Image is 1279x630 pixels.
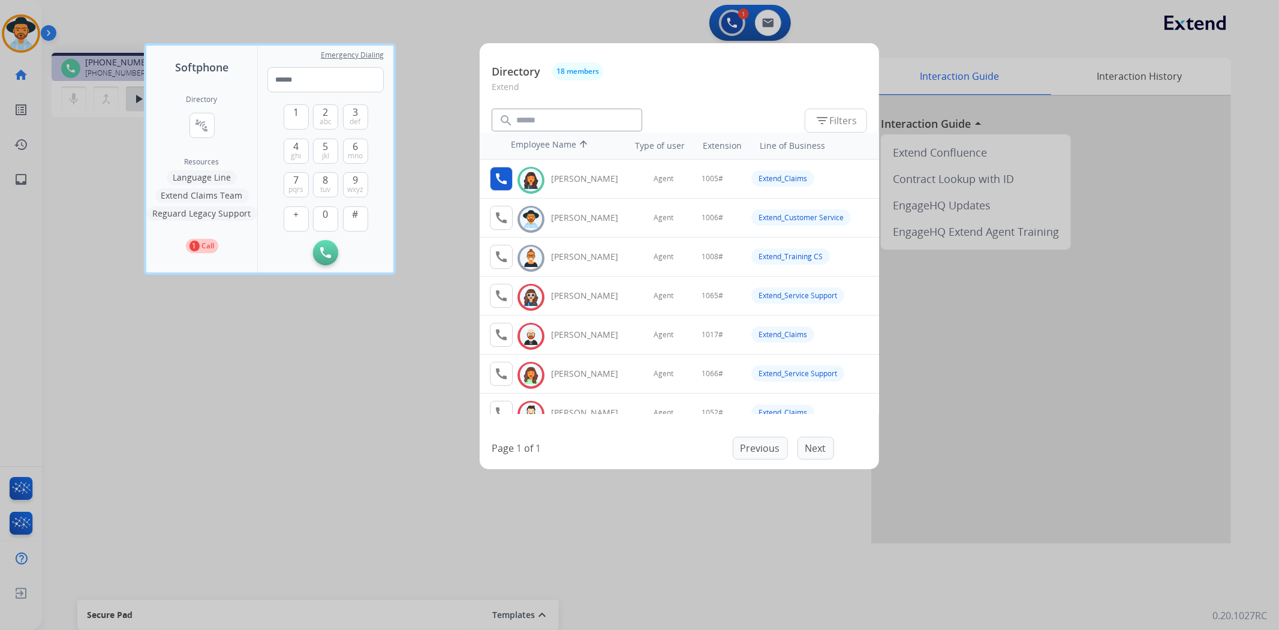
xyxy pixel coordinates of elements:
[619,134,691,158] th: Type of user
[494,406,508,420] mat-icon: call
[291,151,301,161] span: ghi
[524,441,533,455] p: of
[499,113,513,128] mat-icon: search
[815,113,857,128] span: Filters
[751,326,814,343] div: Extend_Claims
[353,173,358,187] span: 9
[576,139,591,153] mat-icon: arrow_upward
[494,289,508,303] mat-icon: call
[284,172,309,197] button: 7pqrs
[284,206,309,232] button: +
[654,252,673,262] span: Agent
[702,291,723,301] span: 1065#
[322,151,329,161] span: jkl
[195,118,209,133] mat-icon: connect_without_contact
[551,173,631,185] div: [PERSON_NAME]
[313,206,338,232] button: 0
[323,105,329,119] span: 2
[350,117,361,127] span: def
[751,248,830,265] div: Extend_Training CS
[185,157,219,167] span: Resources
[522,210,540,229] img: avatar
[313,104,338,130] button: 2abc
[186,95,218,104] h2: Directory
[155,188,249,203] button: Extend Claims Team
[343,206,368,232] button: #
[751,209,851,226] div: Extend_Customer Service
[343,104,368,130] button: 3def
[313,139,338,164] button: 5jkl
[551,212,631,224] div: [PERSON_NAME]
[494,172,508,186] mat-icon: call
[751,404,814,421] div: Extend_Claims
[494,211,508,225] mat-icon: call
[522,249,540,268] img: avatar
[321,185,331,194] span: tuv
[189,241,200,251] p: 1
[175,59,228,76] span: Softphone
[754,134,873,158] th: Line of Business
[751,170,814,187] div: Extend_Claims
[702,174,723,184] span: 1005#
[293,139,299,154] span: 4
[551,407,631,419] div: [PERSON_NAME]
[494,367,508,381] mat-icon: call
[353,139,358,154] span: 6
[202,241,215,251] p: Call
[522,288,540,307] img: avatar
[348,151,363,161] span: mno
[702,330,723,340] span: 1017#
[320,247,331,258] img: call-button
[654,174,673,184] span: Agent
[551,251,631,263] div: [PERSON_NAME]
[323,139,329,154] span: 5
[293,173,299,187] span: 7
[293,207,299,221] span: +
[293,105,299,119] span: 1
[654,291,673,301] span: Agent
[702,408,723,418] span: 1052#
[492,64,540,80] p: Directory
[654,213,673,223] span: Agent
[751,365,844,382] div: Extend_Service Support
[552,62,603,80] button: 18 members
[522,366,540,385] img: avatar
[522,171,540,190] img: avatar
[288,185,303,194] span: pqrs
[323,173,329,187] span: 8
[284,104,309,130] button: 1
[347,185,363,194] span: wxyz
[815,113,829,128] mat-icon: filter_list
[492,80,867,103] p: Extend
[494,250,508,264] mat-icon: call
[654,408,673,418] span: Agent
[343,139,368,164] button: 6mno
[805,109,867,133] button: Filters
[321,50,384,60] span: Emergency Dialing
[551,329,631,341] div: [PERSON_NAME]
[167,170,237,185] button: Language Line
[551,368,631,380] div: [PERSON_NAME]
[284,139,309,164] button: 4ghi
[313,172,338,197] button: 8tuv
[654,369,673,379] span: Agent
[494,328,508,342] mat-icon: call
[522,405,540,424] img: avatar
[186,239,218,253] button: 1Call
[697,134,748,158] th: Extension
[1212,608,1267,623] p: 0.20.1027RC
[353,105,358,119] span: 3
[505,133,613,159] th: Employee Name
[343,172,368,197] button: 9wxyz
[147,206,257,221] button: Reguard Legacy Support
[751,287,844,304] div: Extend_Service Support
[551,290,631,302] div: [PERSON_NAME]
[320,117,332,127] span: abc
[654,330,673,340] span: Agent
[323,207,329,221] span: 0
[702,369,723,379] span: 1066#
[522,327,540,346] img: avatar
[492,441,514,455] p: Page
[702,252,723,262] span: 1008#
[353,207,359,221] span: #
